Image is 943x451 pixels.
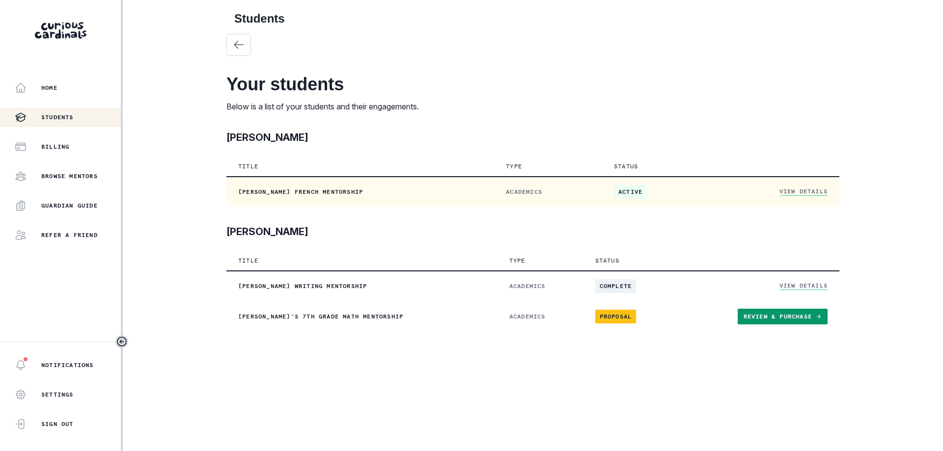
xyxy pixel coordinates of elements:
p: ACADEMICS [509,313,572,320]
h2: Students [234,12,832,26]
p: ACADEMICS [509,282,572,290]
span: Proposal [595,310,637,323]
p: Title [238,257,258,265]
a: View Details [779,187,828,196]
p: Type [506,162,522,170]
p: [PERSON_NAME] French Mentorship [238,188,482,196]
p: ACADEMICS [506,188,590,196]
p: Notifications [41,361,94,369]
button: Toggle sidebar [115,335,128,348]
p: Type [509,257,526,265]
p: Guardian Guide [41,202,98,210]
p: Students [41,113,74,121]
p: Home [41,84,57,92]
p: Status [595,257,619,265]
p: Sign Out [41,420,74,428]
p: [PERSON_NAME]'s 7th Grade Math Mentorship [238,313,486,320]
h2: Your students [226,74,839,95]
p: Status [614,162,638,170]
a: View Details [779,282,828,290]
p: Title [238,162,258,170]
span: active [614,185,647,199]
p: [PERSON_NAME] [226,130,308,145]
p: [PERSON_NAME] [226,224,308,239]
a: Review & Purchase [738,309,828,324]
p: Settings [41,391,74,398]
p: Refer a friend [41,231,98,239]
span: complete [595,279,637,293]
p: Billing [41,143,69,151]
p: Below is a list of your students and their engagements. [226,101,839,112]
p: Browse Mentors [41,172,98,180]
img: Curious Cardinals Logo [35,22,86,39]
p: [PERSON_NAME] Writing Mentorship [238,282,486,290]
